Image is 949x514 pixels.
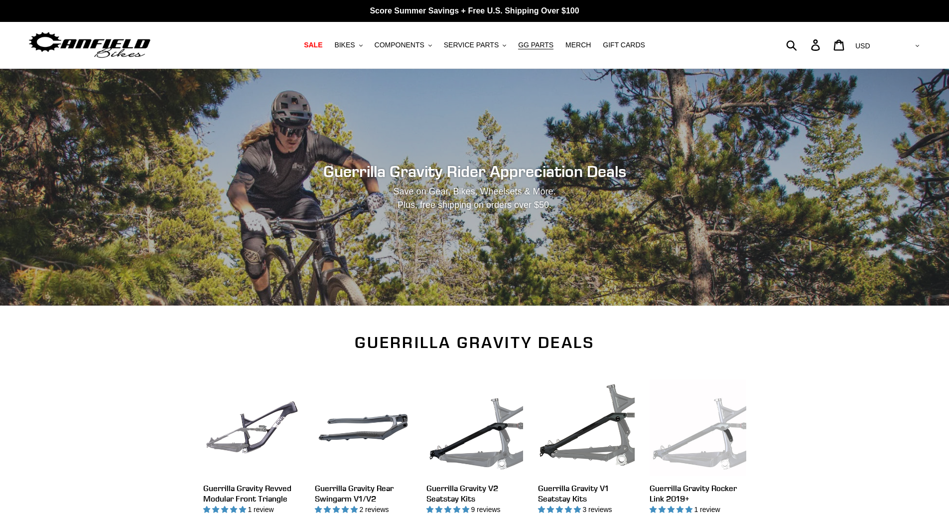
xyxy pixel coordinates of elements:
span: COMPONENTS [375,41,424,49]
span: SALE [304,41,322,49]
button: SERVICE PARTS [439,38,511,52]
a: SALE [299,38,327,52]
h2: Guerrilla Gravity Deals [203,333,746,352]
span: GIFT CARDS [603,41,645,49]
a: MERCH [560,38,596,52]
img: Canfield Bikes [27,29,152,61]
button: BIKES [329,38,367,52]
a: GIFT CARDS [598,38,650,52]
input: Search [792,34,817,56]
span: GG PARTS [518,41,553,49]
span: SERVICE PARTS [444,41,499,49]
span: MERCH [565,41,591,49]
button: COMPONENTS [370,38,437,52]
h2: Guerrilla Gravity Rider Appreciation Deals [203,162,746,181]
a: GG PARTS [513,38,558,52]
span: BIKES [334,41,355,49]
p: Save on Gear, Bikes, Wheelsets & More. Plus, free shipping on orders over $50. [271,185,678,212]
